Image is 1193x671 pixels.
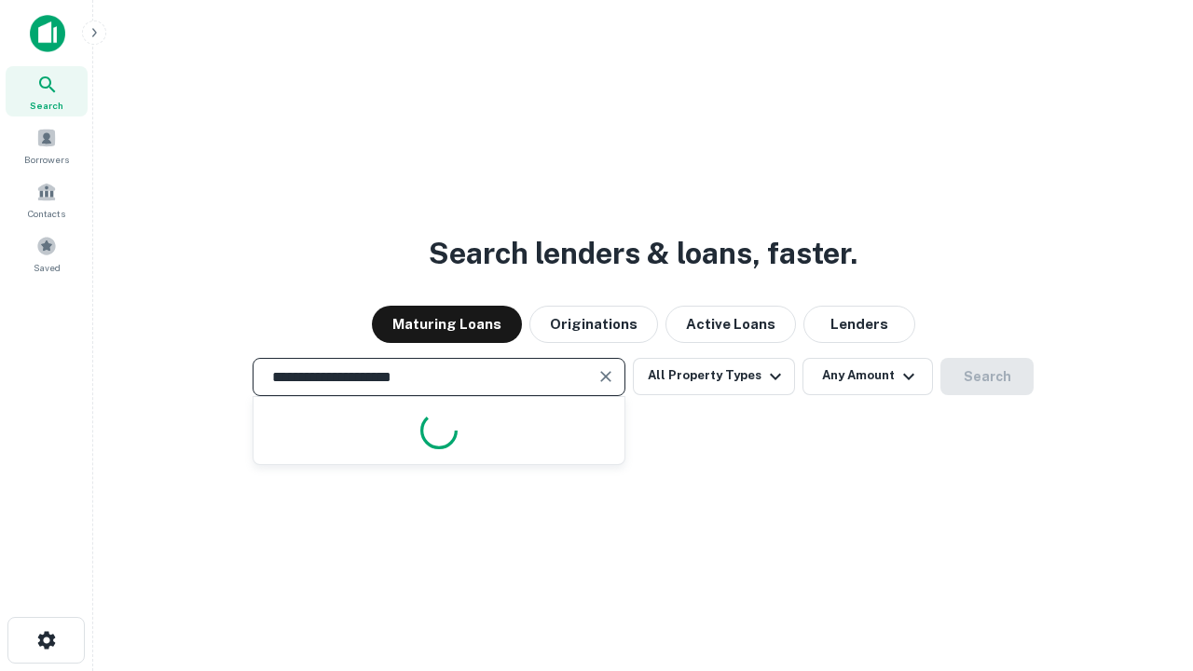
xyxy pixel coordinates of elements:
[429,231,857,276] h3: Search lenders & loans, faster.
[6,174,88,225] a: Contacts
[6,228,88,279] a: Saved
[28,206,65,221] span: Contacts
[6,66,88,116] a: Search
[802,358,933,395] button: Any Amount
[529,306,658,343] button: Originations
[30,98,63,113] span: Search
[6,120,88,171] a: Borrowers
[803,306,915,343] button: Lenders
[593,363,619,390] button: Clear
[1100,522,1193,611] iframe: Chat Widget
[372,306,522,343] button: Maturing Loans
[24,152,69,167] span: Borrowers
[633,358,795,395] button: All Property Types
[665,306,796,343] button: Active Loans
[34,260,61,275] span: Saved
[30,15,65,52] img: capitalize-icon.png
